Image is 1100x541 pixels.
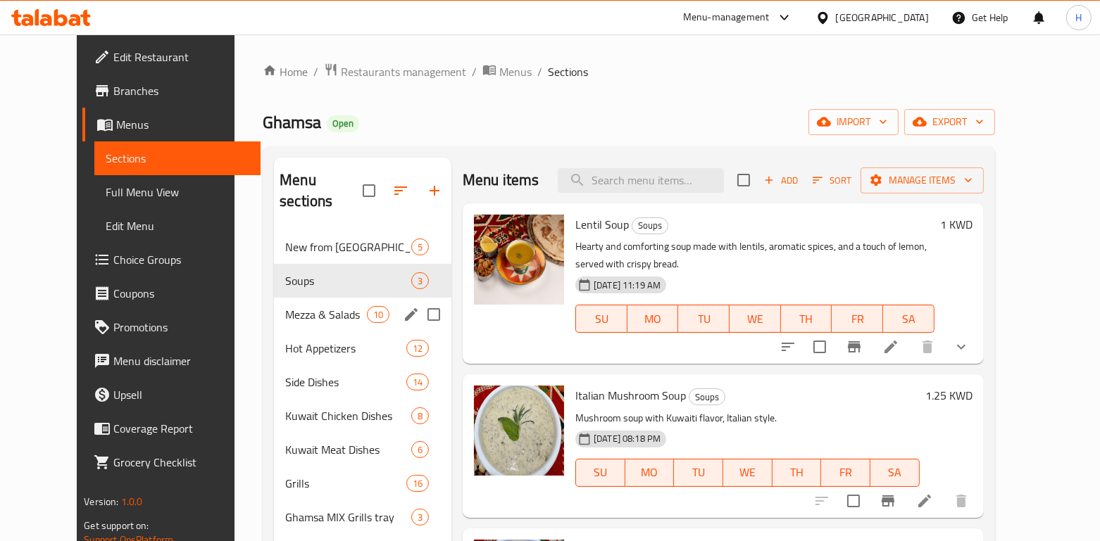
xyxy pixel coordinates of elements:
[820,113,887,131] span: import
[787,309,827,329] span: TH
[758,170,804,191] span: Add item
[674,459,723,487] button: TU
[472,63,477,80] li: /
[411,441,429,458] div: items
[113,386,249,403] span: Upsell
[575,305,627,333] button: SU
[827,462,865,483] span: FR
[871,484,905,518] button: Branch-specific-item
[113,319,249,336] span: Promotions
[411,272,429,289] div: items
[263,106,321,138] span: Ghamsa
[367,306,389,323] div: items
[689,389,725,405] span: Soups
[882,338,899,355] a: Edit menu item
[82,412,261,445] a: Coverage Report
[575,385,686,406] span: Italian Mushroom Soup
[113,82,249,99] span: Branches
[832,305,883,333] button: FR
[327,115,359,132] div: Open
[953,338,970,355] svg: Show Choices
[82,378,261,412] a: Upsell
[82,310,261,344] a: Promotions
[401,304,422,325] button: edit
[680,462,718,483] span: TU
[412,241,428,254] span: 5
[285,475,406,492] div: Grills
[411,509,429,526] div: items
[804,170,861,191] span: Sort items
[82,445,261,479] a: Grocery Checklist
[575,214,629,235] span: Lentil Soup
[274,230,451,264] div: New from [GEOGRAPHIC_DATA]5
[632,217,668,234] span: Soups
[341,63,466,80] span: Restaurants management
[911,330,944,364] button: delete
[771,330,805,364] button: sort-choices
[274,466,451,500] div: Grills16
[839,486,868,516] span: Select to update
[631,462,669,483] span: MO
[106,217,249,234] span: Edit Menu
[106,150,249,167] span: Sections
[354,176,384,205] span: Select all sections
[683,9,770,26] div: Menu-management
[632,217,668,234] div: Soups
[474,386,564,476] img: Italian Mushroom Soup
[285,340,406,357] div: Hot Appetizers
[121,492,143,511] span: 1.0.0
[274,365,451,399] div: Side Dishes14
[406,475,429,492] div: items
[773,459,822,487] button: TH
[94,141,261,175] a: Sections
[407,342,428,355] span: 12
[821,459,870,487] button: FR
[285,238,411,255] div: New from Ghamsa
[285,306,367,323] span: Mezza & Salads
[412,511,428,524] span: 3
[411,407,429,424] div: items
[82,108,261,141] a: Menus
[808,109,899,135] button: import
[689,388,725,405] div: Soups
[280,170,363,212] h2: Menu sections
[582,309,622,329] span: SU
[482,63,532,81] a: Menus
[678,305,730,333] button: TU
[723,459,773,487] button: WE
[285,407,411,424] span: Kuwait Chicken Dishes
[729,165,758,195] span: Select section
[730,305,781,333] button: WE
[274,433,451,466] div: Kuwait Meat Dishes6
[106,184,249,201] span: Full Menu View
[113,420,249,437] span: Coverage Report
[872,172,973,189] span: Manage items
[837,330,871,364] button: Branch-specific-item
[684,309,724,329] span: TU
[1075,10,1082,25] span: H
[944,484,978,518] button: delete
[285,441,411,458] span: Kuwait Meat Dishes
[285,238,411,255] span: New from [GEOGRAPHIC_DATA]
[729,462,767,483] span: WE
[575,459,625,487] button: SU
[94,175,261,209] a: Full Menu View
[625,459,675,487] button: MO
[285,509,411,526] span: Ghamsa MIX Grills tray
[274,298,451,331] div: Mezza & Salads10edit
[904,109,995,135] button: export
[411,238,429,255] div: items
[84,492,118,511] span: Version:
[778,462,816,483] span: TH
[861,167,984,193] button: Manage items
[474,215,564,305] img: Lentil Soup
[116,116,249,133] span: Menus
[313,63,318,80] li: /
[582,462,620,483] span: SU
[412,409,428,423] span: 8
[944,330,978,364] button: show more
[781,305,832,333] button: TH
[285,272,411,289] div: Soups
